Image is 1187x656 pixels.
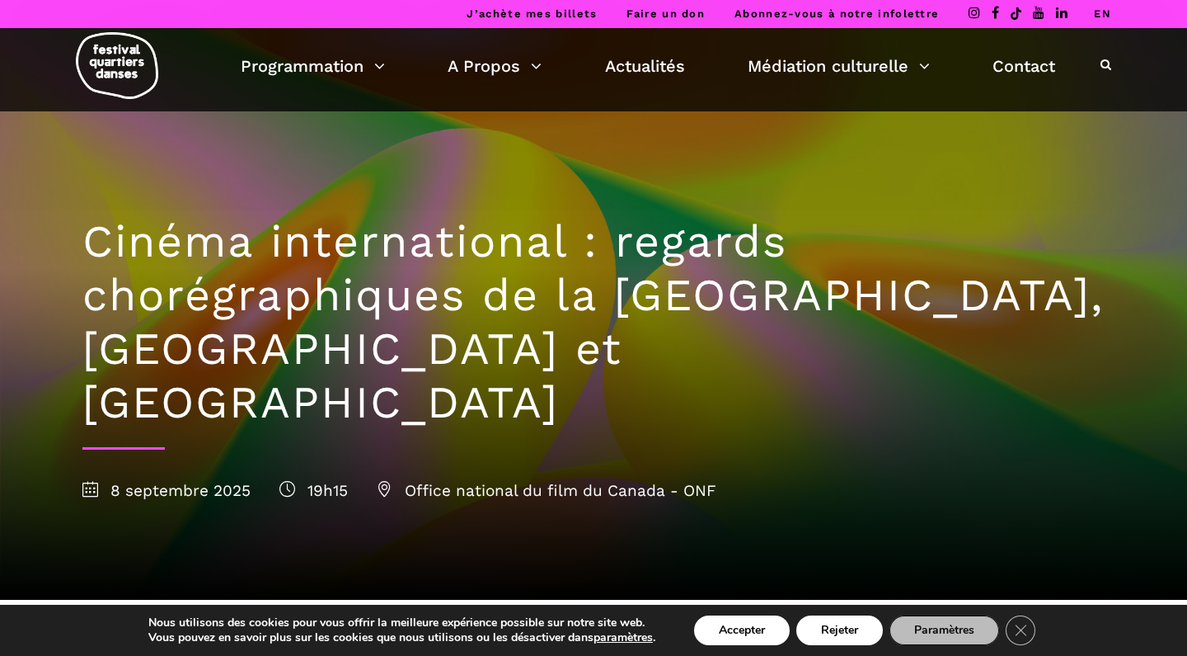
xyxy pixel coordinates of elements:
a: EN [1094,7,1111,20]
a: Abonnez-vous à notre infolettre [734,7,939,20]
p: Nous utilisons des cookies pour vous offrir la meilleure expérience possible sur notre site web. [148,616,655,630]
a: A Propos [448,52,542,80]
button: Close GDPR Cookie Banner [1006,616,1035,645]
h1: Cinéma international : regards chorégraphiques de la [GEOGRAPHIC_DATA], [GEOGRAPHIC_DATA] et [GEO... [82,215,1105,429]
span: 19h15 [279,481,348,500]
a: Actualités [605,52,685,80]
span: Office national du film du Canada - ONF [377,481,716,500]
a: Médiation culturelle [748,52,930,80]
button: Paramètres [889,616,999,645]
button: paramètres [593,630,653,645]
p: Vous pouvez en savoir plus sur les cookies que nous utilisons ou les désactiver dans . [148,630,655,645]
button: Rejeter [796,616,883,645]
a: Programmation [241,52,385,80]
span: 8 septembre 2025 [82,481,251,500]
a: Faire un don [626,7,705,20]
img: logo-fqd-med [76,32,158,99]
a: J’achète mes billets [467,7,597,20]
a: Contact [992,52,1055,80]
button: Accepter [694,616,790,645]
